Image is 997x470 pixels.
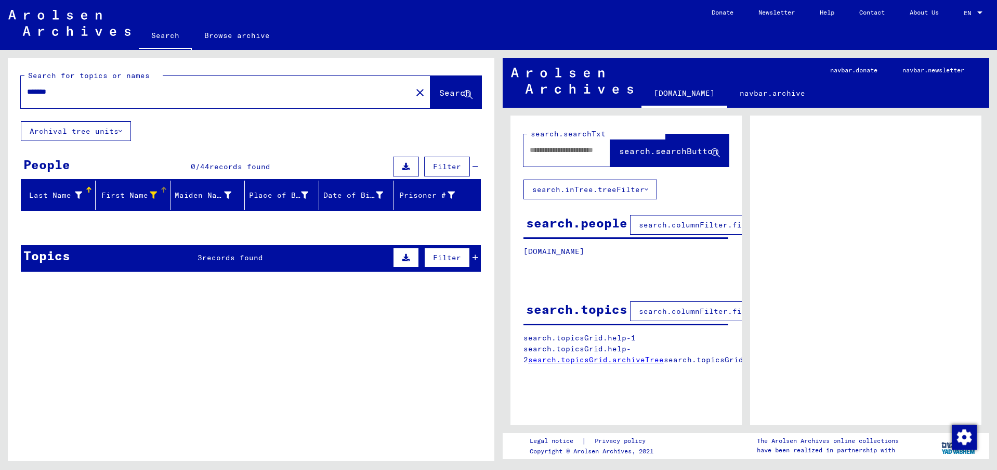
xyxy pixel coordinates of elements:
div: Last Name [25,190,82,201]
mat-header-cell: Last Name [21,181,96,210]
mat-header-cell: Date of Birth [319,181,393,210]
div: search.topics [526,300,627,319]
span: 0 [191,162,195,171]
a: Legal notice [530,436,582,447]
p: The Arolsen Archives online collections [757,436,899,446]
a: Browse archive [192,23,282,48]
mat-label: search.searchTxt [531,129,606,138]
button: Filter [424,157,470,176]
mat-header-cell: Place of Birth [245,181,319,210]
span: records found [209,162,270,171]
div: Prisoner # [398,187,468,204]
span: search.columnFilter.filter [639,220,760,230]
a: navbar.archive [727,81,818,106]
span: Filter [433,253,461,262]
img: Arolsen_neg.svg [511,68,633,94]
img: Arolsen_neg.svg [8,10,130,36]
div: Topics [23,246,70,265]
mat-label: Search for topics or names [28,71,150,80]
span: 44 [200,162,209,171]
button: search.searchButton [610,134,729,167]
p: [DOMAIN_NAME] [523,246,728,257]
a: Privacy policy [586,436,658,447]
mat-icon: close [414,86,426,99]
div: Maiden Name [175,187,244,204]
button: Clear [410,82,430,103]
p: have been realized in partnership with [757,446,899,455]
span: / [195,162,200,171]
img: yv_logo.png [939,433,978,459]
div: search.people [526,213,627,232]
span: Search [439,87,470,98]
button: Search [430,76,481,108]
span: Filter [433,162,461,171]
span: 3 [198,253,202,262]
mat-header-cell: Maiden Name [170,181,245,210]
div: Last Name [25,187,95,204]
img: Change consent [952,425,977,450]
a: [DOMAIN_NAME] [641,81,727,108]
a: navbar.newsletter [890,58,977,83]
span: records found [202,253,263,262]
mat-header-cell: Prisoner # [394,181,480,210]
p: Copyright © Arolsen Archives, 2021 [530,447,658,456]
span: EN [964,9,975,17]
div: Place of Birth [249,187,321,204]
div: Place of Birth [249,190,308,201]
div: First Name [100,187,169,204]
span: search.columnFilter.filter [639,307,760,316]
div: Date of Birth [323,190,383,201]
div: | [530,436,658,447]
div: First Name [100,190,156,201]
mat-header-cell: First Name [96,181,170,210]
button: Archival tree units [21,121,131,141]
button: Filter [424,248,470,268]
div: People [23,155,70,174]
a: navbar.donate [818,58,890,83]
button: search.inTree.treeFilter [523,180,657,199]
div: Prisoner # [398,190,455,201]
button: search.columnFilter.filter [630,215,769,235]
a: Search [139,23,192,50]
span: search.searchButton [619,146,718,156]
a: search.topicsGrid.archiveTree [528,355,664,364]
button: search.columnFilter.filter [630,301,769,321]
div: Maiden Name [175,190,231,201]
div: Date of Birth [323,187,396,204]
p: search.topicsGrid.help-1 search.topicsGrid.help-2 search.topicsGrid.manually. [523,333,729,365]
